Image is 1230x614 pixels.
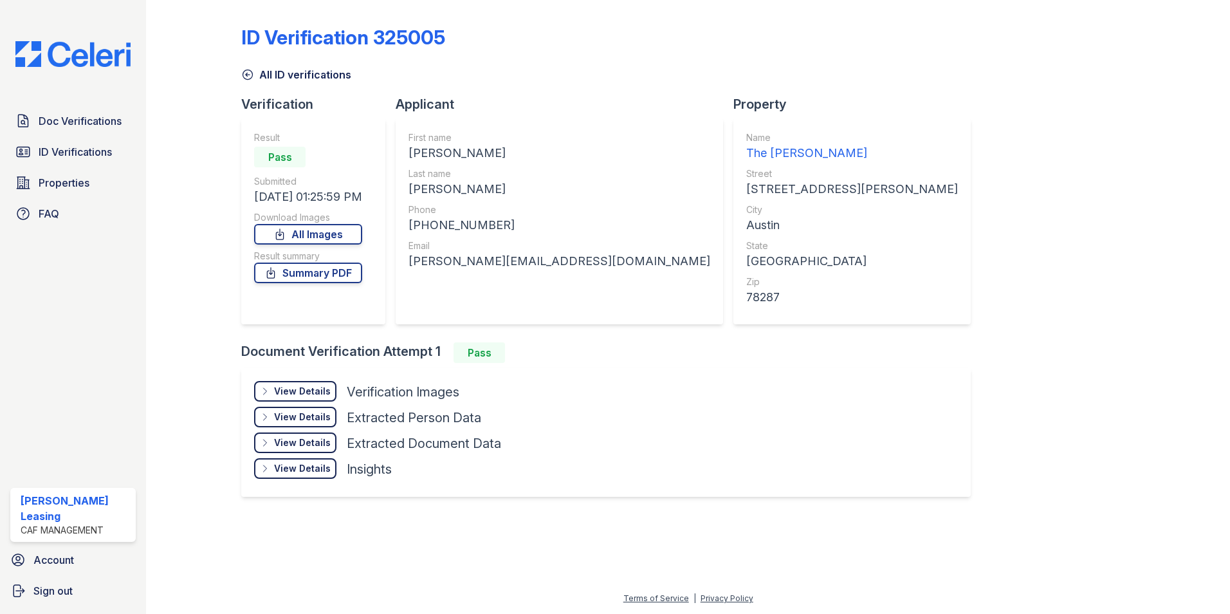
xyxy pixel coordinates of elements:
div: [PERSON_NAME][EMAIL_ADDRESS][DOMAIN_NAME] [408,252,710,270]
div: Extracted Person Data [347,409,481,427]
div: View Details [274,411,331,423]
div: [PERSON_NAME] [408,144,710,162]
a: Sign out [5,578,141,604]
a: Privacy Policy [701,593,753,603]
div: Email [408,239,710,252]
div: [PERSON_NAME] [408,180,710,198]
span: FAQ [39,206,59,221]
div: Pass [254,147,306,167]
div: Document Verification Attempt 1 [241,342,981,363]
a: FAQ [10,201,136,227]
div: View Details [274,436,331,449]
a: Account [5,547,141,573]
div: View Details [274,385,331,398]
div: | [693,593,696,603]
a: Properties [10,170,136,196]
div: Street [746,167,958,180]
a: Doc Verifications [10,108,136,134]
div: View Details [274,462,331,475]
div: Result [254,131,362,144]
div: Last name [408,167,710,180]
div: [PHONE_NUMBER] [408,216,710,234]
div: Property [733,95,981,113]
div: Download Images [254,211,362,224]
a: Terms of Service [623,593,689,603]
div: ID Verification 325005 [241,26,445,49]
img: CE_Logo_Blue-a8612792a0a2168367f1c8372b55b34899dd931a85d93a1a3d3e32e68fde9ad4.png [5,41,141,67]
div: 78287 [746,288,958,306]
div: CAF Management [21,524,131,537]
div: Submitted [254,175,362,188]
div: Verification [241,95,396,113]
div: Result summary [254,250,362,263]
a: All Images [254,224,362,245]
div: The [PERSON_NAME] [746,144,958,162]
span: Sign out [33,583,73,599]
div: Applicant [396,95,733,113]
div: [PERSON_NAME] Leasing [21,493,131,524]
div: Zip [746,275,958,288]
a: Name The [PERSON_NAME] [746,131,958,162]
span: Properties [39,175,89,191]
div: Verification Images [347,383,459,401]
a: Summary PDF [254,263,362,283]
div: Extracted Document Data [347,434,501,452]
div: Austin [746,216,958,234]
div: First name [408,131,710,144]
div: [GEOGRAPHIC_DATA] [746,252,958,270]
div: City [746,203,958,216]
span: Doc Verifications [39,113,122,129]
div: State [746,239,958,252]
div: Phone [408,203,710,216]
a: All ID verifications [241,67,351,82]
span: Account [33,552,74,568]
div: Name [746,131,958,144]
span: ID Verifications [39,144,112,160]
div: [STREET_ADDRESS][PERSON_NAME] [746,180,958,198]
div: Pass [454,342,505,363]
div: Insights [347,460,392,478]
a: ID Verifications [10,139,136,165]
div: [DATE] 01:25:59 PM [254,188,362,206]
iframe: chat widget [1176,563,1217,601]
